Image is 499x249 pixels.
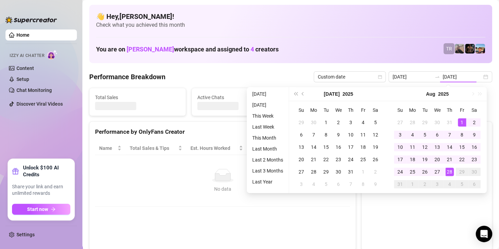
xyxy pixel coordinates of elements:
input: Start date [393,73,432,81]
a: Content [16,66,34,71]
th: Total Sales & Tips [126,142,186,155]
img: logo-BBDzfeDw.svg [5,16,57,23]
button: Start nowarrow-right [12,204,70,215]
img: AI Chatter [47,50,58,60]
a: Discover Viral Videos [16,101,63,107]
span: to [434,74,440,80]
h4: 👋 Hey, [PERSON_NAME] ! [96,12,485,21]
input: End date [443,73,482,81]
span: Start now [27,206,48,212]
img: LC [455,44,464,54]
h4: Performance Breakdown [89,72,165,82]
span: [PERSON_NAME] [127,46,174,53]
th: Sales / Hour [247,142,293,155]
span: Share your link and earn unlimited rewards [12,183,70,197]
span: arrow-right [51,207,56,212]
h1: You are on workspace and assigned to creators [96,46,279,53]
span: calendar [378,75,382,79]
span: TR [446,45,452,52]
span: Izzy AI Chatter [10,52,44,59]
img: Zach [475,44,485,54]
div: Open Intercom Messenger [476,226,492,242]
strong: Unlock $100 AI Credits [23,164,70,178]
div: Est. Hours Worked [190,144,238,152]
a: Setup [16,76,29,82]
span: gift [12,168,19,175]
th: Name [95,142,126,155]
div: Sales by OnlyFans Creator [367,127,486,137]
span: Total Sales & Tips [130,144,177,152]
span: Total Sales [95,94,180,101]
img: Trent [465,44,475,54]
span: Sales / Hour [251,144,284,152]
a: Chat Monitoring [16,87,52,93]
a: Settings [16,232,35,237]
span: Check what you achieved this month [96,21,485,29]
span: swap-right [434,74,440,80]
span: Custom date [318,72,382,82]
span: Name [99,144,116,152]
span: Messages Sent [299,94,384,101]
span: 4 [251,46,254,53]
span: Active Chats [197,94,282,101]
th: Chat Conversion [293,142,350,155]
span: Chat Conversion [298,144,340,152]
a: Home [16,32,30,38]
div: No data [102,185,343,193]
div: Performance by OnlyFans Creator [95,127,350,137]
